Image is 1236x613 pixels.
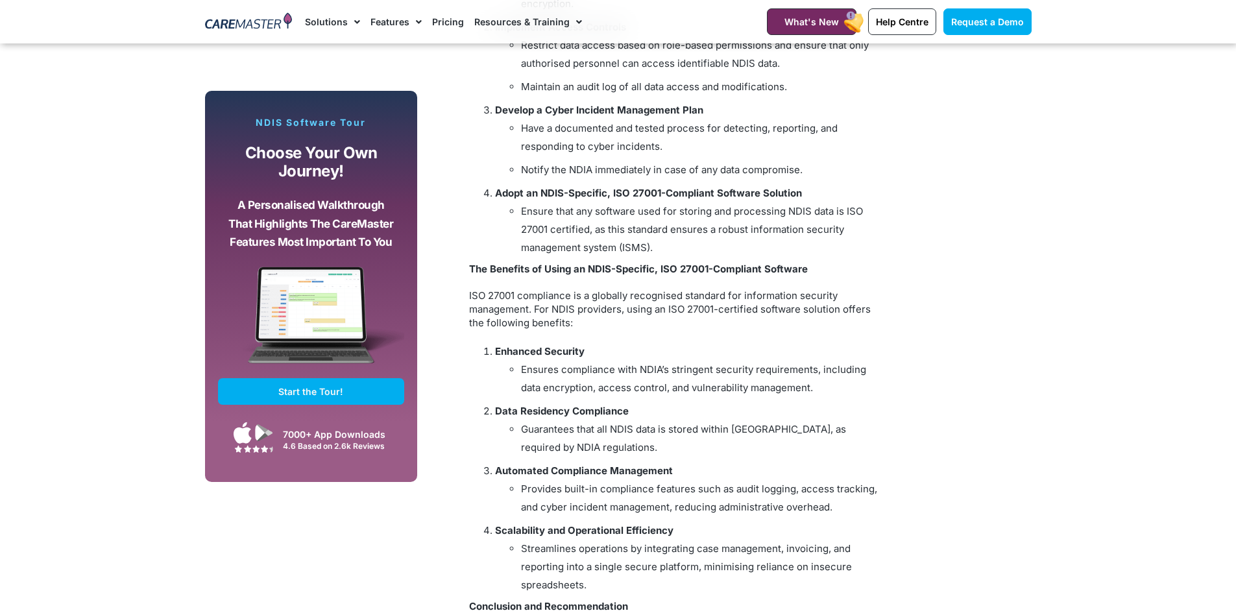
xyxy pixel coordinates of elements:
[784,16,839,27] span: What's New
[283,441,398,451] div: 4.6 Based on 2.6k Reviews
[868,8,936,35] a: Help Centre
[495,345,585,357] strong: Enhanced Security
[234,422,252,444] img: Apple App Store Icon
[469,600,628,612] strong: Conclusion and Recommendation
[521,420,878,457] li: Guarantees that all NDIS data is stored within [GEOGRAPHIC_DATA], as required by NDIA regulations.
[218,378,405,405] a: Start the Tour!
[521,202,878,257] li: Ensure that any software used for storing and processing NDIS data is ISO 27001 certified, as thi...
[876,16,928,27] span: Help Centre
[469,263,808,275] strong: The Benefits of Using an NDIS-Specific, ISO 27001-Compliant Software
[521,36,878,73] li: Restrict data access based on role-based permissions and ensure that only authorised personnel ca...
[234,445,273,453] img: Google Play Store App Review Stars
[521,119,878,156] li: Have a documented and tested process for detecting, reporting, and responding to cyber incidents.
[521,78,878,96] li: Maintain an audit log of all data access and modifications.
[255,423,273,442] img: Google Play App Icon
[495,464,673,477] strong: Automated Compliance Management
[521,540,878,594] li: Streamlines operations by integrating case management, invoicing, and reporting into a single sec...
[228,196,395,252] p: A personalised walkthrough that highlights the CareMaster features most important to you
[278,386,343,397] span: Start the Tour!
[521,161,878,179] li: Notify the NDIA immediately in case of any data compromise.
[495,405,629,417] strong: Data Residency Compliance
[283,427,398,441] div: 7000+ App Downloads
[228,144,395,181] p: Choose your own journey!
[205,12,293,32] img: CareMaster Logo
[218,267,405,378] img: CareMaster Software Mockup on Screen
[495,524,673,536] strong: Scalability and Operational Efficiency
[521,480,878,516] li: Provides built-in compliance features such as audit logging, access tracking, and cyber incident ...
[495,104,703,116] strong: Develop a Cyber Incident Management Plan
[767,8,856,35] a: What's New
[951,16,1024,27] span: Request a Demo
[943,8,1032,35] a: Request a Demo
[469,289,878,330] p: ISO 27001 compliance is a globally recognised standard for information security management. For N...
[521,361,878,397] li: Ensures compliance with NDIA’s stringent security requirements, including data encryption, access...
[218,117,405,128] p: NDIS Software Tour
[495,187,802,199] strong: Adopt an NDIS-Specific, ISO 27001-Compliant Software Solution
